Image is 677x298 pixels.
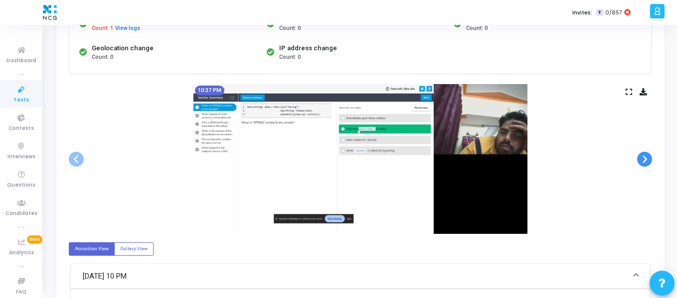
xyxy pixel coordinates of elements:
span: Tests [13,96,29,104]
span: Count: 0 [466,24,488,33]
img: screenshot-1758301666591.jpeg [193,84,527,234]
mat-chip: 10:37 PM [195,86,224,96]
span: T [596,9,603,16]
button: View logs [115,24,141,33]
label: Invites: [572,8,592,17]
span: Count: 0 [279,24,301,33]
span: Questions [7,181,35,190]
span: New [27,235,42,244]
span: Contests [8,124,34,133]
span: FAQ [16,288,26,297]
span: Interviews [7,153,35,161]
span: 0/857 [605,8,622,17]
mat-expansion-panel-header: [DATE] 10 PM [71,264,650,289]
div: Geolocation change [92,43,154,53]
span: Count: 0 [279,53,301,62]
span: Dashboard [6,57,36,65]
div: IP address change [279,43,337,53]
span: Analytics [9,249,34,257]
img: logo [40,2,59,22]
mat-panel-title: [DATE] 10 PM [83,271,626,282]
span: Candidates [5,209,37,218]
label: Accordion View [69,242,115,256]
span: Count: 0 [92,53,113,62]
label: Gallery View [114,242,154,256]
span: Count: 1 [92,24,113,33]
